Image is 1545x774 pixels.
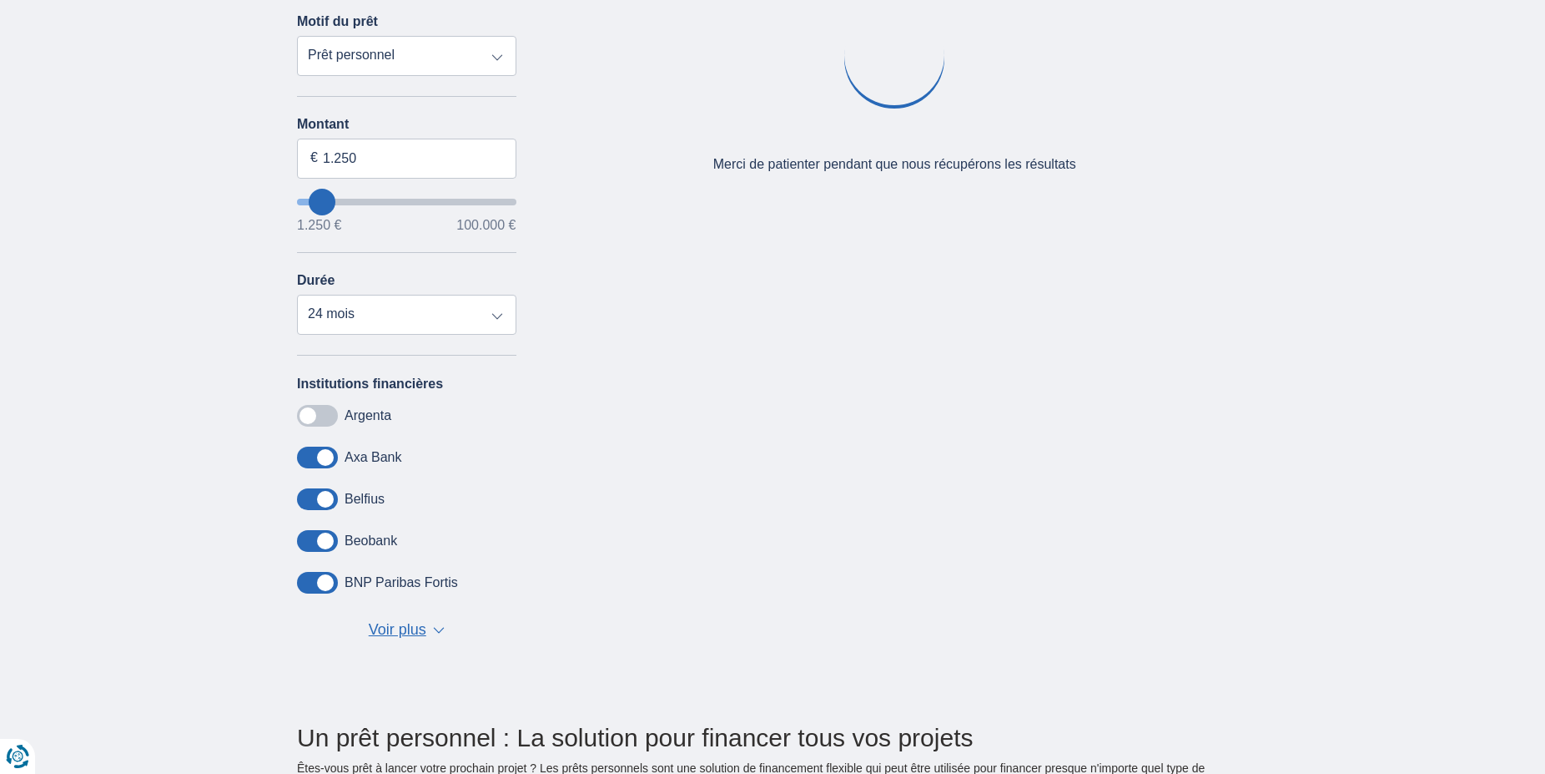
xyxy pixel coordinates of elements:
[297,199,516,205] input: wantToBorrow
[297,273,335,288] label: Durée
[345,492,385,507] label: Belfius
[345,534,397,549] label: Beobank
[345,575,458,590] label: BNP Paribas Fortis
[433,627,445,634] span: ▼
[297,219,341,232] span: 1.250 €
[369,620,426,641] span: Voir plus
[297,724,1248,751] h2: Un prêt personnel : La solution pour financer tous vos projets
[310,149,318,168] span: €
[345,450,401,465] label: Axa Bank
[297,117,516,132] label: Montant
[297,14,378,29] label: Motif du prêt
[297,377,443,392] label: Institutions financières
[456,219,516,232] span: 100.000 €
[713,155,1076,175] div: Merci de patienter pendant que nous récupérons les résultats
[345,408,391,423] label: Argenta
[364,619,450,642] button: Voir plus ▼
